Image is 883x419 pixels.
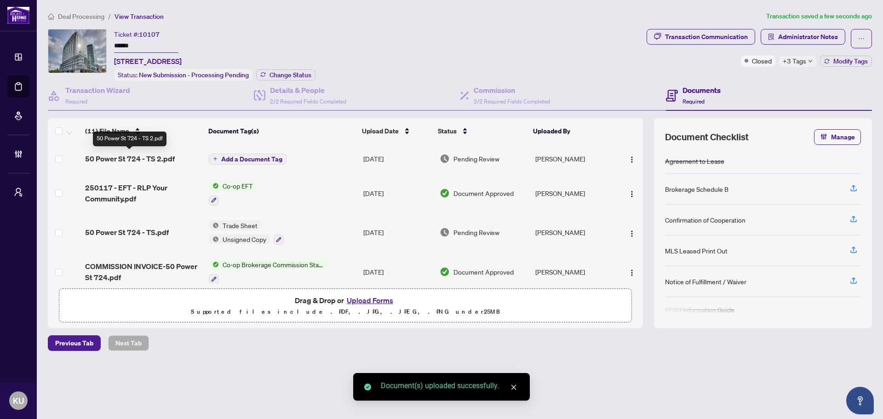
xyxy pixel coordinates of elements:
[65,98,87,105] span: Required
[768,34,774,40] span: solution
[344,294,396,306] button: Upload Forms
[48,13,54,20] span: home
[453,267,514,277] span: Document Approved
[628,230,636,237] img: Logo
[831,130,855,144] span: Manage
[358,118,434,144] th: Upload Date
[209,259,219,270] img: Status Icon
[665,184,728,194] div: Brokerage Schedule B
[665,246,728,256] div: MLS Leased Print Out
[139,30,160,39] span: 10107
[85,126,129,136] span: (11) File Name
[270,85,346,96] h4: Details & People
[647,29,755,45] button: Transaction Communication
[529,118,613,144] th: Uploaded By
[85,182,201,204] span: 250117 - EFT - RLP Your Community.pdf
[453,188,514,198] span: Document Approved
[65,306,626,317] p: Supported files include .PDF, .JPG, .JPEG, .PNG under 25 MB
[625,264,639,279] button: Logo
[440,188,450,198] img: Document Status
[846,387,874,414] button: Open asap
[628,156,636,163] img: Logo
[440,154,450,164] img: Document Status
[209,234,219,244] img: Status Icon
[381,380,519,391] div: Document(s) uploaded successfully.
[820,56,872,67] button: Modify Tags
[85,227,169,238] span: 50 Power St 724 - TS.pdf
[219,234,270,244] span: Unsigned Copy
[510,384,517,390] span: close
[209,181,219,191] img: Status Icon
[766,11,872,22] article: Transaction saved a few seconds ago
[209,220,219,230] img: Status Icon
[269,72,311,78] span: Change Status
[205,118,359,144] th: Document Tag(s)
[438,126,457,136] span: Status
[114,56,182,67] span: [STREET_ADDRESS]
[85,153,175,164] span: 50 Power St 724 - TS 2.pdf
[115,12,164,21] span: View Transaction
[625,151,639,166] button: Logo
[55,336,93,350] span: Previous Tab
[209,153,287,165] button: Add a Document Tag
[778,29,838,44] span: Administrator Notes
[13,394,24,407] span: KU
[209,181,257,206] button: Status IconCo-op EFT
[114,69,252,81] div: Status:
[59,289,631,323] span: Drag & Drop orUpload FormsSupported files include .PDF, .JPG, .JPEG, .PNG under25MB
[48,29,106,73] img: IMG-C12282830_1.jpg
[434,118,529,144] th: Status
[219,181,257,191] span: Co-op EFT
[752,56,772,66] span: Closed
[139,71,249,79] span: New Submission - Processing Pending
[362,126,399,136] span: Upload Date
[474,98,550,105] span: 2/2 Required Fields Completed
[682,85,721,96] h4: Documents
[665,156,724,166] div: Agreement to Lease
[209,220,284,245] button: Status IconTrade SheetStatus IconUnsigned Copy
[628,269,636,276] img: Logo
[858,35,865,42] span: ellipsis
[114,29,160,40] div: Ticket #:
[48,335,101,351] button: Previous Tab
[682,98,705,105] span: Required
[209,259,328,284] button: Status IconCo-op Brokerage Commission Statement
[474,85,550,96] h4: Commission
[360,252,436,292] td: [DATE]
[219,220,261,230] span: Trade Sheet
[7,7,29,24] img: logo
[108,335,149,351] button: Next Tab
[85,261,201,283] span: COMMISSION INVOICE-50 Power St 724.pdf
[256,69,315,80] button: Change Status
[360,173,436,213] td: [DATE]
[532,173,616,213] td: [PERSON_NAME]
[360,144,436,173] td: [DATE]
[532,213,616,253] td: [PERSON_NAME]
[453,227,499,237] span: Pending Review
[440,227,450,237] img: Document Status
[219,259,328,270] span: Co-op Brokerage Commission Statement
[625,186,639,201] button: Logo
[453,154,499,164] span: Pending Review
[295,294,396,306] span: Drag & Drop or
[665,215,745,225] div: Confirmation of Cooperation
[93,132,166,146] div: 50 Power St 724 - TS 2.pdf
[665,29,748,44] div: Transaction Communication
[509,382,519,392] a: Close
[440,267,450,277] img: Document Status
[833,58,868,64] span: Modify Tags
[532,252,616,292] td: [PERSON_NAME]
[364,384,371,390] span: check-circle
[270,98,346,105] span: 2/2 Required Fields Completed
[213,156,218,161] span: plus
[814,129,861,145] button: Manage
[665,131,749,143] span: Document Checklist
[14,188,23,197] span: user-switch
[209,154,287,165] button: Add a Document Tag
[360,213,436,253] td: [DATE]
[81,118,205,144] th: (11) File Name
[65,85,130,96] h4: Transaction Wizard
[221,156,282,162] span: Add a Document Tag
[761,29,845,45] button: Administrator Notes
[532,144,616,173] td: [PERSON_NAME]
